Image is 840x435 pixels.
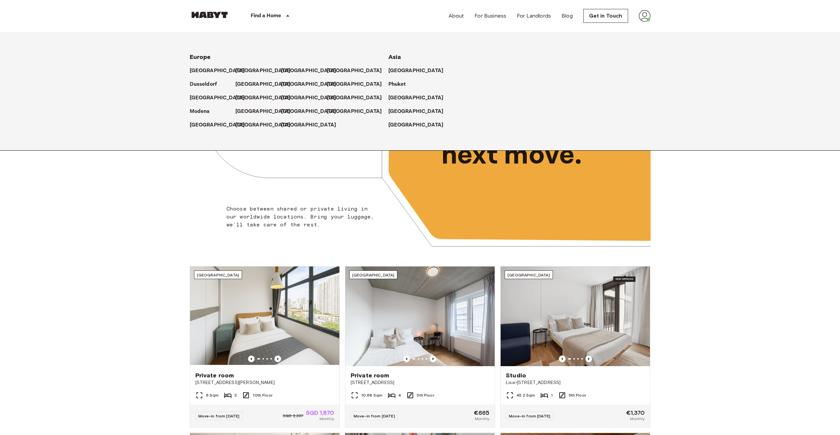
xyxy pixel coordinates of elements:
[517,12,551,20] a: For Landlords
[327,108,382,116] p: [GEOGRAPHIC_DATA]
[226,205,378,229] p: Choose between shared or private living in our worldwide locations. Bring your luggage, we'll tak...
[190,266,339,366] img: Marketing picture of unit SG-01-116-001-02
[274,356,281,362] button: Previous image
[388,80,413,88] a: Phuket
[626,410,645,416] span: €1,370
[474,12,506,20] a: For Business
[281,108,336,116] p: [GEOGRAPHIC_DATA]
[506,371,526,379] span: Studio
[197,272,239,277] span: [GEOGRAPHIC_DATA]
[235,108,297,116] a: [GEOGRAPHIC_DATA]
[430,356,436,362] button: Previous image
[388,121,450,129] a: [GEOGRAPHIC_DATA]
[190,108,210,116] p: Modena
[190,94,245,102] p: [GEOGRAPHIC_DATA]
[235,94,297,102] a: [GEOGRAPHIC_DATA]
[506,379,645,386] span: Lisa-[STREET_ADDRESS]
[283,413,303,419] span: SGD 2,337
[235,121,297,129] a: [GEOGRAPHIC_DATA]
[354,413,395,418] span: Move-in from [DATE]
[475,416,489,422] span: Monthly
[417,392,434,398] span: 5th Floor
[327,67,389,75] a: [GEOGRAPHIC_DATA]
[474,410,490,416] span: €665
[327,94,389,102] a: [GEOGRAPHIC_DATA]
[190,108,217,116] a: Modena
[639,10,651,22] img: avatar
[327,80,382,88] p: [GEOGRAPHIC_DATA]
[281,67,336,75] p: [GEOGRAPHIC_DATA]
[190,67,252,75] a: [GEOGRAPHIC_DATA]
[281,121,343,129] a: [GEOGRAPHIC_DATA]
[281,94,343,102] a: [GEOGRAPHIC_DATA]
[190,121,245,129] p: [GEOGRAPHIC_DATA]
[345,266,495,427] a: Marketing picture of unit DE-04-037-026-03QPrevious imagePrevious image[GEOGRAPHIC_DATA]Private r...
[190,121,252,129] a: [GEOGRAPHIC_DATA]
[562,12,573,20] a: Blog
[501,266,650,366] img: Marketing picture of unit DE-01-489-503-001
[388,121,444,129] p: [GEOGRAPHIC_DATA]
[281,121,336,129] p: [GEOGRAPHIC_DATA]
[388,53,401,61] span: Asia
[585,356,592,362] button: Previous image
[235,94,291,102] p: [GEOGRAPHIC_DATA]
[235,108,291,116] p: [GEOGRAPHIC_DATA]
[190,12,229,18] img: Habyt
[281,67,343,75] a: [GEOGRAPHIC_DATA]
[388,94,444,102] p: [GEOGRAPHIC_DATA]
[190,266,340,427] a: Marketing picture of unit SG-01-116-001-02Previous imagePrevious image[GEOGRAPHIC_DATA]Private ro...
[253,392,272,398] span: 10th Floor
[351,371,389,379] span: Private room
[206,392,219,398] span: 6 Sqm
[306,410,334,416] span: SGD 1,870
[583,9,628,23] a: Get in Touch
[281,80,336,88] p: [GEOGRAPHIC_DATA]
[388,94,450,102] a: [GEOGRAPHIC_DATA]
[190,80,217,88] p: Dusseldorf
[327,67,382,75] p: [GEOGRAPHIC_DATA]
[569,392,586,398] span: 5th Floor
[500,266,650,427] a: Marketing picture of unit DE-01-489-503-001Previous imagePrevious image[GEOGRAPHIC_DATA]StudioLis...
[327,108,389,116] a: [GEOGRAPHIC_DATA]
[559,356,566,362] button: Previous image
[251,12,281,20] p: Find a Home
[361,392,382,398] span: 10.68 Sqm
[235,67,291,75] p: [GEOGRAPHIC_DATA]
[235,67,297,75] a: [GEOGRAPHIC_DATA]
[248,356,255,362] button: Previous image
[235,80,291,88] p: [GEOGRAPHIC_DATA]
[517,392,535,398] span: 45.2 Sqm
[388,108,450,116] a: [GEOGRAPHIC_DATA]
[281,80,343,88] a: [GEOGRAPHIC_DATA]
[441,105,640,172] p: Unlock your next move.
[630,416,645,422] span: Monthly
[235,80,297,88] a: [GEOGRAPHIC_DATA]
[195,371,234,379] span: Private room
[327,80,389,88] a: [GEOGRAPHIC_DATA]
[198,413,240,418] span: Move-in from [DATE]
[190,67,245,75] p: [GEOGRAPHIC_DATA]
[388,67,450,75] a: [GEOGRAPHIC_DATA]
[195,379,334,386] span: [STREET_ADDRESS][PERSON_NAME]
[190,80,224,88] a: Dusseldorf
[551,392,553,398] span: 1
[352,272,395,277] span: [GEOGRAPHIC_DATA]
[327,94,382,102] p: [GEOGRAPHIC_DATA]
[388,67,444,75] p: [GEOGRAPHIC_DATA]
[509,413,550,418] span: Move-in from [DATE]
[351,379,489,386] span: [STREET_ADDRESS]
[281,108,343,116] a: [GEOGRAPHIC_DATA]
[398,392,401,398] span: 4
[320,416,334,422] span: Monthly
[388,108,444,116] p: [GEOGRAPHIC_DATA]
[508,272,550,277] span: [GEOGRAPHIC_DATA]
[281,94,336,102] p: [GEOGRAPHIC_DATA]
[345,266,495,366] img: Marketing picture of unit DE-04-037-026-03Q
[190,53,211,61] span: Europe
[449,12,464,20] a: About
[235,121,291,129] p: [GEOGRAPHIC_DATA]
[190,94,252,102] a: [GEOGRAPHIC_DATA]
[403,356,410,362] button: Previous image
[234,392,237,398] span: 3
[388,80,406,88] p: Phuket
